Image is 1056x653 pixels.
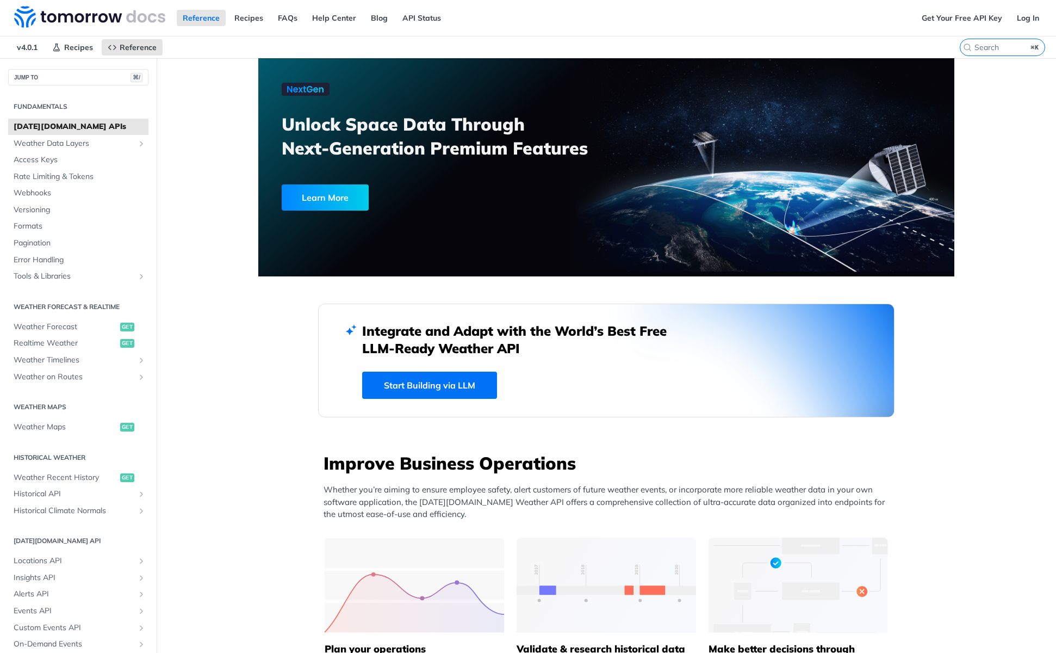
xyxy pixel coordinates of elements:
span: Formats [14,221,146,232]
span: Weather Forecast [14,322,117,332]
span: Rate Limiting & Tokens [14,171,146,182]
h2: Fundamentals [8,102,148,112]
h2: Weather Maps [8,402,148,412]
a: Formats [8,218,148,235]
h2: Integrate and Adapt with the World’s Best Free LLM-Ready Weather API [362,322,683,357]
kbd: ⌘K [1028,42,1042,53]
h3: Improve Business Operations [324,451,895,475]
a: Weather on RoutesShow subpages for Weather on Routes [8,369,148,385]
span: [DATE][DOMAIN_NAME] APIs [14,121,146,132]
button: Show subpages for Alerts API [137,590,146,599]
span: Access Keys [14,155,146,165]
span: Realtime Weather [14,338,117,349]
a: Weather Recent Historyget [8,470,148,486]
h2: [DATE][DOMAIN_NAME] API [8,536,148,546]
span: Weather Timelines [14,355,134,366]
a: Historical APIShow subpages for Historical API [8,486,148,502]
button: Show subpages for Insights API [137,574,146,582]
span: Webhooks [14,188,146,199]
a: On-Demand EventsShow subpages for On-Demand Events [8,636,148,652]
button: Show subpages for Historical Climate Normals [137,507,146,515]
button: Show subpages for Custom Events API [137,624,146,632]
span: Custom Events API [14,623,134,633]
span: Versioning [14,205,146,215]
span: Reference [120,42,157,52]
img: 13d7ca0-group-496-2.svg [517,538,696,633]
span: Alerts API [14,589,134,600]
span: Historical API [14,489,134,500]
a: Rate Limiting & Tokens [8,169,148,185]
a: Webhooks [8,185,148,201]
span: get [120,473,134,482]
button: Show subpages for Weather Timelines [137,356,146,365]
a: Weather Forecastget [8,319,148,335]
p: Whether you’re aiming to ensure employee safety, alert customers of future weather events, or inc... [324,484,895,521]
span: ⌘/ [131,73,142,82]
span: Weather Maps [14,422,117,433]
button: JUMP TO⌘/ [8,69,148,85]
a: Access Keys [8,152,148,168]
a: Get Your Free API Key [916,10,1008,26]
a: Historical Climate NormalsShow subpages for Historical Climate Normals [8,503,148,519]
span: get [120,423,134,432]
a: Learn More [282,184,551,211]
a: Error Handling [8,252,148,268]
span: Weather Data Layers [14,138,134,149]
button: Show subpages for On-Demand Events [137,640,146,649]
a: Log In [1011,10,1045,26]
span: Locations API [14,556,134,566]
span: Tools & Libraries [14,271,134,282]
span: Insights API [14,572,134,583]
span: Recipes [64,42,93,52]
a: Locations APIShow subpages for Locations API [8,553,148,569]
img: Tomorrow.io Weather API Docs [14,6,165,28]
span: Weather on Routes [14,372,134,383]
button: Show subpages for Weather Data Layers [137,139,146,148]
span: On-Demand Events [14,639,134,650]
img: a22d113-group-496-32x.svg [709,538,888,633]
span: get [120,339,134,348]
span: Error Handling [14,255,146,266]
h3: Unlock Space Data Through Next-Generation Premium Features [282,112,618,160]
a: Tools & LibrariesShow subpages for Tools & Libraries [8,268,148,285]
a: Blog [365,10,394,26]
a: API Status [396,10,447,26]
button: Show subpages for Historical API [137,490,146,498]
a: Reference [177,10,226,26]
span: Historical Climate Normals [14,506,134,516]
a: Help Center [306,10,362,26]
a: Events APIShow subpages for Events API [8,603,148,619]
h2: Historical Weather [8,453,148,463]
a: Recipes [228,10,269,26]
span: Events API [14,606,134,617]
a: Start Building via LLM [362,372,497,399]
a: FAQs [272,10,303,26]
button: Show subpages for Tools & Libraries [137,272,146,281]
span: get [120,323,134,331]
a: [DATE][DOMAIN_NAME] APIs [8,119,148,135]
a: Reference [102,39,163,56]
button: Show subpages for Weather on Routes [137,373,146,381]
span: Pagination [14,238,146,249]
h2: Weather Forecast & realtime [8,302,148,312]
a: Alerts APIShow subpages for Alerts API [8,586,148,602]
img: 39565e8-group-4962x.svg [325,538,504,633]
a: Recipes [46,39,99,56]
button: Show subpages for Locations API [137,557,146,565]
span: v4.0.1 [11,39,44,56]
a: Versioning [8,202,148,218]
a: Weather TimelinesShow subpages for Weather Timelines [8,352,148,368]
a: Weather Data LayersShow subpages for Weather Data Layers [8,135,148,152]
a: Pagination [8,235,148,251]
span: Weather Recent History [14,472,117,483]
div: Learn More [282,184,369,211]
svg: Search [963,43,972,52]
a: Insights APIShow subpages for Insights API [8,570,148,586]
a: Realtime Weatherget [8,335,148,352]
a: Custom Events APIShow subpages for Custom Events API [8,620,148,636]
a: Weather Mapsget [8,419,148,435]
img: NextGen [282,83,330,96]
button: Show subpages for Events API [137,607,146,615]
